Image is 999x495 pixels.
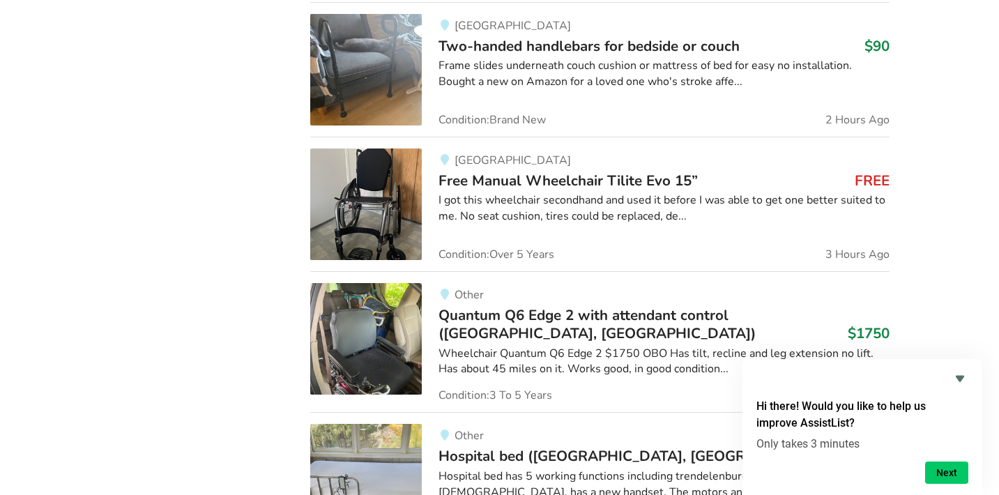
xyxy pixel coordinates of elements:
span: [GEOGRAPHIC_DATA] [455,153,571,168]
div: Frame slides underneath couch cushion or mattress of bed for easy no installation. Bought a new o... [439,58,890,90]
span: Free Manual Wheelchair Tilite Evo 15” [439,171,698,190]
button: Next question [925,462,968,484]
h3: $1750 [848,324,890,342]
div: Wheelchair Quantum Q6 Edge 2 $1750 OBO Has tilt, recline and leg extension no lift. Has about 45 ... [439,346,890,378]
span: [GEOGRAPHIC_DATA] [455,18,571,33]
span: Condition: 3 To 5 Years [439,390,552,401]
p: Only takes 3 minutes [756,437,968,450]
span: Other [455,287,484,303]
a: mobility-free manual wheelchair tilite evo 15”[GEOGRAPHIC_DATA]Free Manual Wheelchair Tilite Evo ... [310,137,890,271]
div: I got this wheelchair secondhand and used it before I was able to get one better suited to me. No... [439,192,890,224]
button: Hide survey [952,370,968,387]
h3: FREE [855,172,890,190]
a: bedroom equipment-two-handed handlebars for bedside or couch[GEOGRAPHIC_DATA]Two-handed handlebar... [310,2,890,137]
h2: Hi there! Would you like to help us improve AssistList? [756,398,968,432]
span: Two-handed handlebars for bedside or couch [439,36,740,56]
h3: $90 [864,37,890,55]
span: Quantum Q6 Edge 2 with attendant control ([GEOGRAPHIC_DATA], [GEOGRAPHIC_DATA]) [439,305,756,343]
span: 2 Hours Ago [825,114,890,125]
span: Other [455,428,484,443]
img: mobility-quantum q6 edge 2 with attendant control (victoria, bc) [310,283,422,395]
span: 3 Hours Ago [825,249,890,260]
div: Hi there! Would you like to help us improve AssistList? [756,370,968,484]
a: mobility-quantum q6 edge 2 with attendant control (victoria, bc)OtherQuantum Q6 Edge 2 with atten... [310,271,890,413]
img: mobility-free manual wheelchair tilite evo 15” [310,148,422,260]
span: Condition: Brand New [439,114,546,125]
img: bedroom equipment-two-handed handlebars for bedside or couch [310,14,422,125]
span: Hospital bed ([GEOGRAPHIC_DATA], [GEOGRAPHIC_DATA]) [439,446,845,466]
span: Condition: Over 5 Years [439,249,554,260]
